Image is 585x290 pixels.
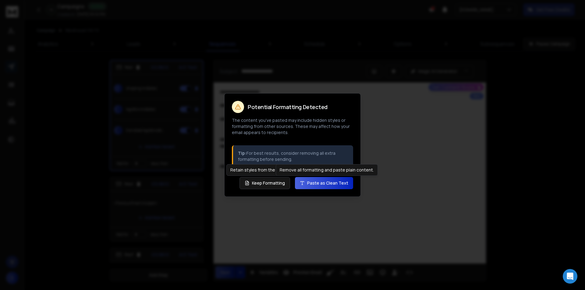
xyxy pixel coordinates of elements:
button: Keep Formatting [239,177,290,189]
div: Retain styles from the original source. [226,164,311,176]
strong: Tip: [238,150,246,156]
p: The content you've pasted may include hidden styles or formatting from other sources. These may a... [232,117,353,136]
div: Open Intercom Messenger [563,269,577,284]
button: Paste as Clean Text [295,177,353,189]
div: Remove all formatting and paste plain content. [276,164,378,176]
h2: Potential Formatting Detected [248,104,328,110]
p: For best results, consider removing all extra formatting before sending. [238,150,348,162]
